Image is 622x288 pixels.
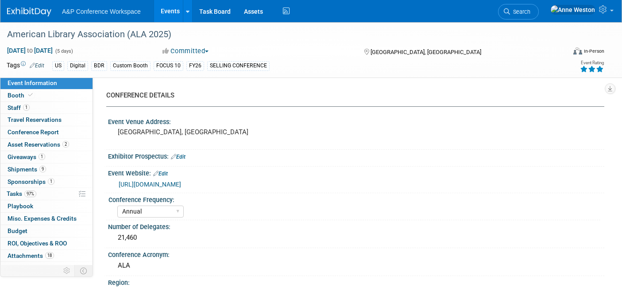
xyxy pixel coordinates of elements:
span: Misc. Expenses & Credits [8,215,77,222]
span: Booth [8,92,35,99]
a: more [0,262,93,274]
span: Travel Reservations [8,116,62,123]
div: Conference Acronym: [108,248,604,259]
img: Anne Weston [550,5,595,15]
a: ROI, Objectives & ROO [0,237,93,249]
span: 1 [48,178,54,185]
span: Giveaways [8,153,45,160]
td: Personalize Event Tab Strip [59,265,75,276]
a: Edit [30,62,44,69]
div: SELLING CONFERENCE [207,61,270,70]
div: FY26 [186,61,204,70]
div: US [52,61,64,70]
a: Search [498,4,539,19]
span: to [26,47,34,54]
img: Format-Inperson.png [573,47,582,54]
div: Custom Booth [110,61,151,70]
a: Misc. Expenses & Credits [0,213,93,225]
span: 97% [24,191,36,197]
td: Toggle Event Tabs [75,265,93,276]
span: Event Information [8,79,57,86]
div: ALA [115,259,598,272]
span: Sponsorships [8,178,54,185]
a: Edit [153,171,168,177]
span: Tasks [7,190,36,197]
i: Booth reservation complete [28,93,33,97]
a: Attachments18 [0,250,93,262]
span: ROI, Objectives & ROO [8,240,67,247]
img: ExhibitDay [7,8,51,16]
span: more [6,264,20,271]
a: [URL][DOMAIN_NAME] [119,181,181,188]
a: Travel Reservations [0,114,93,126]
div: Event Format [516,46,604,59]
span: 2 [62,141,69,148]
div: Event Website: [108,167,604,178]
button: Committed [159,47,212,56]
div: Number of Delegates: [108,220,604,231]
a: Tasks97% [0,188,93,200]
span: Attachments [8,252,54,259]
div: Digital [67,61,88,70]
span: 1 [23,104,30,111]
span: [DATE] [DATE] [7,47,53,54]
a: Giveaways1 [0,151,93,163]
div: Conference Frequency: [108,193,600,204]
span: 18 [45,252,54,259]
div: FOCUS 10 [154,61,183,70]
span: 1 [39,153,45,160]
span: Shipments [8,166,46,173]
div: Event Venue Address: [108,115,604,126]
td: Tags [7,61,44,71]
span: Conference Report [8,128,59,136]
a: Staff1 [0,102,93,114]
span: Search [510,8,530,15]
div: 21,460 [115,231,598,245]
a: Edit [171,154,185,160]
div: BDR [91,61,107,70]
div: CONFERENCE DETAILS [106,91,598,100]
a: Booth [0,90,93,101]
span: A&P Conference Workspace [62,8,141,15]
a: Playbook [0,200,93,212]
a: Sponsorships1 [0,176,93,188]
span: 9 [39,166,46,172]
a: Conference Report [0,126,93,138]
a: Asset Reservations2 [0,139,93,151]
a: Budget [0,225,93,237]
div: In-Person [583,48,604,54]
span: Playbook [8,202,33,210]
span: (5 days) [54,48,73,54]
a: Event Information [0,77,93,89]
div: American Library Association (ALA 2025) [4,27,553,43]
a: Shipments9 [0,163,93,175]
span: Staff [8,104,30,111]
span: Asset Reservations [8,141,69,148]
div: Event Rating [580,61,604,65]
div: Region: [108,276,604,287]
pre: [GEOGRAPHIC_DATA], [GEOGRAPHIC_DATA] [118,128,305,136]
span: Budget [8,227,27,234]
div: Exhibitor Prospectus: [108,150,604,161]
span: [GEOGRAPHIC_DATA], [GEOGRAPHIC_DATA] [371,49,481,55]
